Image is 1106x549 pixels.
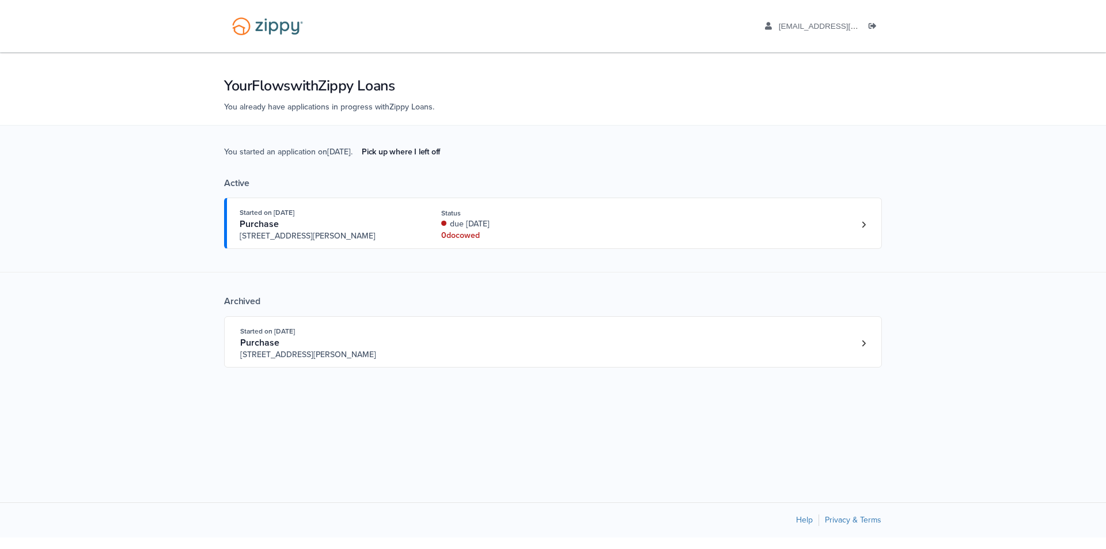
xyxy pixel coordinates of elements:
a: Log out [869,22,881,33]
span: Purchase [240,337,279,349]
span: Started on [DATE] [240,209,294,217]
a: Open loan 3802615 [224,316,882,368]
div: due [DATE] [441,218,595,230]
a: Privacy & Terms [825,515,881,525]
div: Status [441,208,595,218]
a: edit profile [765,22,911,33]
span: Purchase [240,218,279,230]
a: Help [796,515,813,525]
span: You started an application on [DATE] . [224,146,449,177]
div: Archived [224,296,882,307]
span: [STREET_ADDRESS][PERSON_NAME] [240,349,416,361]
h1: Your Flows with Zippy Loans [224,76,882,96]
a: Pick up where I left off [353,142,449,161]
span: [STREET_ADDRESS][PERSON_NAME] [240,230,415,242]
a: Loan number 3802615 [855,335,872,352]
div: 0 doc owed [441,230,595,241]
a: Loan number 4228033 [855,216,872,233]
span: aaboley88@icloud.com [779,22,911,31]
span: Started on [DATE] [240,327,295,335]
span: You already have applications in progress with Zippy Loans . [224,102,434,112]
a: Open loan 4228033 [224,198,882,249]
div: Active [224,177,882,189]
img: Logo [225,12,310,41]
